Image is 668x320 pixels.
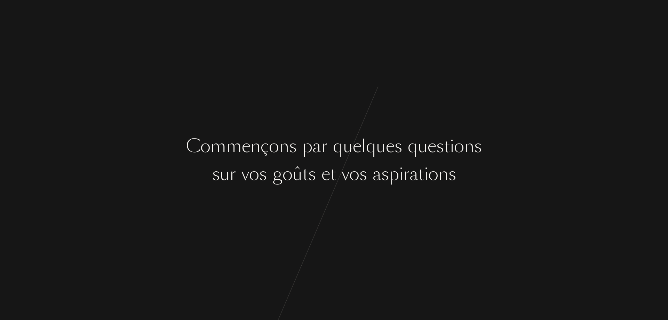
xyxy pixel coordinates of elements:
[269,133,279,159] div: o
[349,161,359,187] div: o
[302,133,312,159] div: p
[186,133,200,159] div: C
[424,161,428,187] div: i
[444,133,450,159] div: t
[389,161,399,187] div: p
[428,133,436,159] div: e
[226,133,242,159] div: m
[399,161,403,187] div: i
[261,133,269,159] div: ç
[308,161,316,187] div: s
[293,161,302,187] div: û
[283,161,293,187] div: o
[200,133,210,159] div: o
[454,133,464,159] div: o
[210,133,226,159] div: m
[312,133,321,159] div: a
[464,133,474,159] div: n
[436,133,444,159] div: s
[272,161,283,187] div: g
[376,133,386,159] div: u
[321,161,330,187] div: e
[381,161,389,187] div: s
[230,161,236,187] div: r
[250,133,261,159] div: n
[386,133,395,159] div: e
[342,161,349,187] div: v
[408,133,418,159] div: q
[418,161,424,187] div: t
[279,133,289,159] div: n
[361,133,366,159] div: l
[474,133,482,159] div: s
[321,133,327,159] div: r
[448,161,456,187] div: s
[333,133,343,159] div: q
[242,133,250,159] div: e
[212,161,220,187] div: s
[359,161,367,187] div: s
[259,161,267,187] div: s
[395,133,402,159] div: s
[353,133,361,159] div: e
[428,161,438,187] div: o
[289,133,297,159] div: s
[418,133,428,159] div: u
[249,161,259,187] div: o
[366,133,376,159] div: q
[450,133,454,159] div: i
[438,161,448,187] div: n
[241,161,249,187] div: v
[343,133,353,159] div: u
[330,161,336,187] div: t
[409,161,418,187] div: a
[302,161,308,187] div: t
[403,161,409,187] div: r
[220,161,230,187] div: u
[373,161,381,187] div: a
